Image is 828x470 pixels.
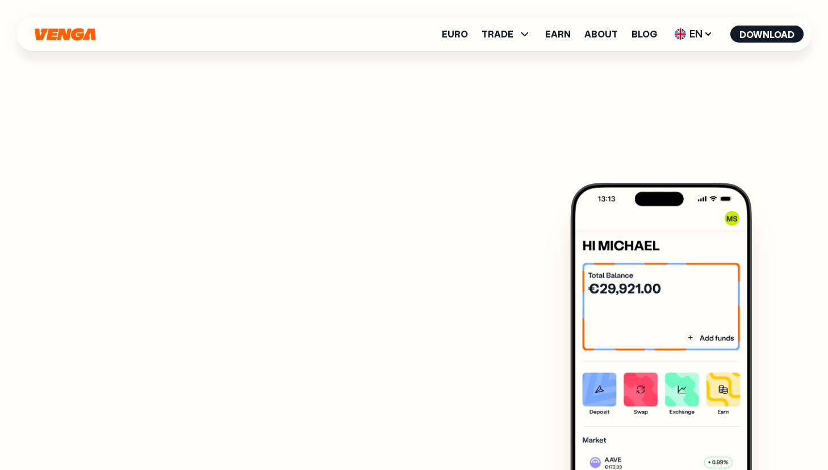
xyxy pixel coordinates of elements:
[730,26,804,43] button: Download
[675,28,686,40] img: flag-uk
[34,28,97,41] svg: Home
[482,30,513,39] span: TRADE
[482,27,532,41] span: TRADE
[545,30,571,39] a: Earn
[632,30,657,39] a: Blog
[584,30,618,39] a: About
[442,30,468,39] a: Euro
[671,25,717,43] span: EN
